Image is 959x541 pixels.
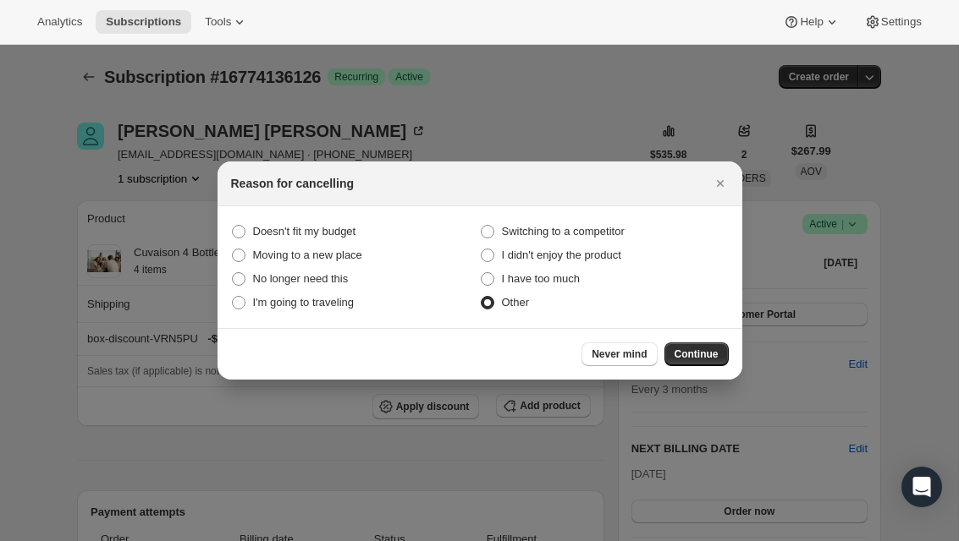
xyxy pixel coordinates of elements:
span: I didn't enjoy the product [502,249,621,261]
button: Analytics [27,10,92,34]
span: Never mind [592,347,647,361]
span: Doesn't fit my budget [253,225,356,238]
span: Settings [881,15,922,29]
h2: Reason for cancelling [231,175,354,192]
button: Help [773,10,850,34]
button: Subscriptions [96,10,191,34]
button: Never mind [581,342,657,366]
span: Subscriptions [106,15,181,29]
span: Tools [205,15,231,29]
span: Help [800,15,823,29]
button: Continue [664,342,729,366]
button: Tools [195,10,258,34]
span: Analytics [37,15,82,29]
span: I have too much [502,272,581,285]
span: Moving to a new place [253,249,362,261]
span: I'm going to traveling [253,296,355,309]
button: Settings [854,10,932,34]
div: Open Intercom Messenger [901,467,942,507]
span: Other [502,296,530,309]
span: No longer need this [253,272,349,285]
span: Switching to a competitor [502,225,625,238]
span: Continue [675,347,719,361]
button: Close [708,172,732,195]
